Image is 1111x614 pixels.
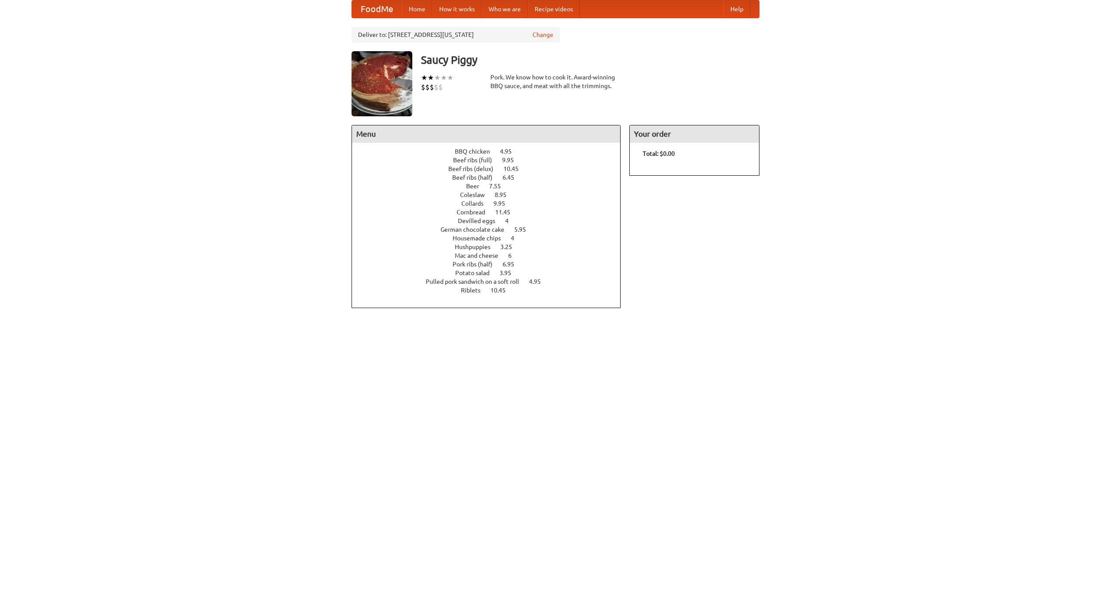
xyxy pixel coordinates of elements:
a: Mac and cheese 6 [455,252,528,259]
a: Change [532,30,553,39]
span: Potato salad [455,269,498,276]
span: 4 [511,235,523,242]
span: Beef ribs (delux) [448,165,502,172]
span: Mac and cheese [455,252,507,259]
span: 8.95 [495,191,515,198]
a: Beef ribs (delux) 10.45 [448,165,535,172]
span: Coleslaw [460,191,493,198]
a: Coleslaw 8.95 [460,191,523,198]
a: Devilled eggs 4 [458,217,525,224]
span: 4.95 [500,148,520,155]
li: $ [434,82,438,92]
a: Beef ribs (half) 6.45 [452,174,530,181]
span: Beef ribs (full) [453,157,501,164]
span: Housemade chips [453,235,509,242]
span: 7.55 [489,183,509,190]
span: Beef ribs (half) [452,174,501,181]
a: How it works [432,0,482,18]
a: Beef ribs (full) 9.95 [453,157,530,164]
div: Deliver to: [STREET_ADDRESS][US_STATE] [352,27,560,43]
li: ★ [447,73,454,82]
h4: Menu [352,125,620,143]
li: ★ [434,73,440,82]
a: Help [723,0,750,18]
span: BBQ chicken [455,148,499,155]
span: 9.95 [502,157,523,164]
div: Pork. We know how to cook it. Award-winning BBQ sauce, and meat with all the trimmings. [490,73,621,90]
a: Pulled pork sandwich on a soft roll 4.95 [426,278,557,285]
span: 5.95 [514,226,535,233]
span: Riblets [461,287,489,294]
span: Collards [461,200,492,207]
a: Hushpuppies 3.25 [455,243,528,250]
span: 6.45 [503,174,523,181]
span: 9.95 [493,200,514,207]
h4: Your order [630,125,759,143]
a: Who we are [482,0,528,18]
span: Devilled eggs [458,217,504,224]
span: 3.95 [500,269,520,276]
span: Beer [466,183,488,190]
a: Cornbread 11.45 [457,209,526,216]
li: $ [438,82,443,92]
a: German chocolate cake 5.95 [440,226,542,233]
a: Recipe videos [528,0,580,18]
h3: Saucy Piggy [421,51,759,69]
li: $ [430,82,434,92]
span: Hushpuppies [455,243,499,250]
a: Pork ribs (half) 6.95 [453,261,530,268]
a: Housemade chips 4 [453,235,530,242]
span: 11.45 [495,209,519,216]
span: 6 [508,252,520,259]
a: Collards 9.95 [461,200,521,207]
span: Cornbread [457,209,494,216]
li: ★ [427,73,434,82]
li: ★ [440,73,447,82]
li: $ [425,82,430,92]
a: Riblets 10.45 [461,287,522,294]
a: FoodMe [352,0,402,18]
a: Home [402,0,432,18]
span: Pulled pork sandwich on a soft roll [426,278,528,285]
span: 10.45 [490,287,514,294]
a: Beer 7.55 [466,183,517,190]
span: German chocolate cake [440,226,513,233]
a: BBQ chicken 4.95 [455,148,528,155]
span: 4 [505,217,517,224]
span: 3.25 [500,243,521,250]
b: Total: $0.00 [643,150,675,157]
li: $ [421,82,425,92]
span: Pork ribs (half) [453,261,501,268]
span: 4.95 [529,278,549,285]
li: ★ [421,73,427,82]
img: angular.jpg [352,51,412,116]
a: Potato salad 3.95 [455,269,527,276]
span: 10.45 [503,165,527,172]
span: 6.95 [503,261,523,268]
